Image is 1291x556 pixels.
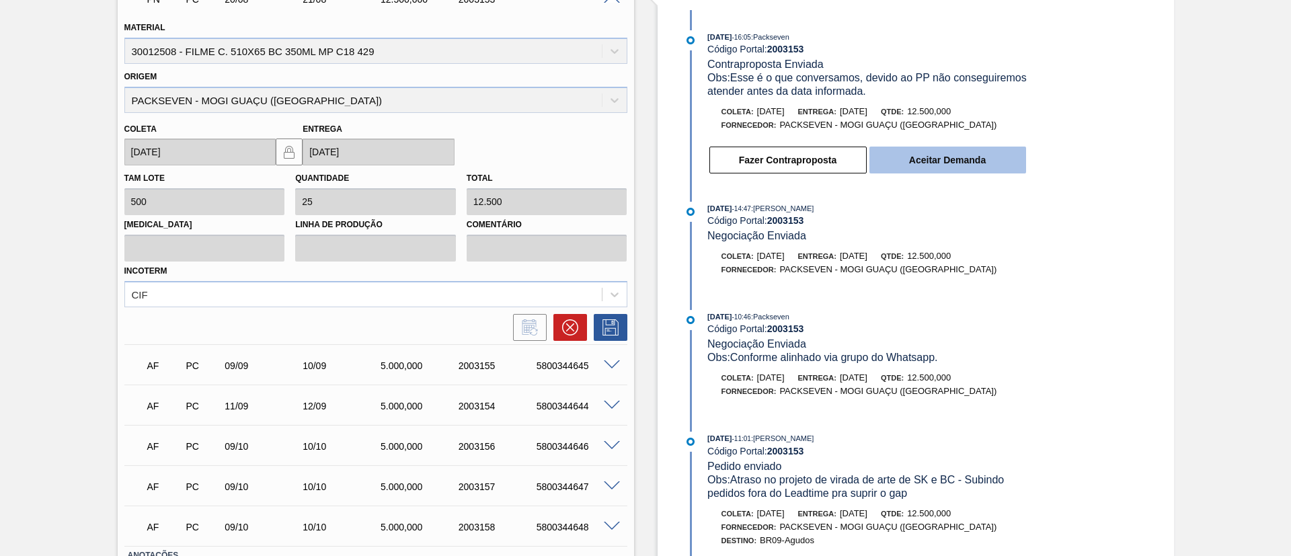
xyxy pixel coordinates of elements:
span: Qtde: [881,510,904,518]
label: [MEDICAL_DATA] [124,215,285,235]
span: [DATE] [840,508,867,518]
span: [DATE] [707,204,732,212]
span: [DATE] [707,313,732,321]
div: Código Portal: [707,215,1027,226]
label: Comentário [467,215,627,235]
button: locked [276,138,303,165]
span: PACKSEVEN - MOGI GUAÇU ([GEOGRAPHIC_DATA]) [779,522,996,532]
div: 5800344645 [533,360,621,371]
div: 10/10/2025 [299,441,387,452]
div: 5.000,000 [377,481,465,492]
strong: 2003153 [767,323,804,334]
div: 5.000,000 [377,401,465,411]
div: 09/09/2025 [221,360,309,371]
div: 5800344648 [533,522,621,532]
span: Qtde: [881,108,904,116]
div: 2003154 [455,401,543,411]
div: 09/10/2025 [221,441,309,452]
span: - 10:46 [732,313,751,321]
span: Fornecedor: [721,121,777,129]
div: Pedido de Compra [182,522,223,532]
div: Pedido de Compra [182,441,223,452]
span: 12.500,000 [907,372,951,383]
div: Aguardando Faturamento [144,391,184,421]
div: 5800344646 [533,441,621,452]
p: AF [147,481,181,492]
span: Obs: Esse é o que conversamos, devido ao PP não conseguiremos atender antes da data informada. [707,72,1029,97]
button: Fazer Contraproposta [709,147,867,173]
div: Aguardando Faturamento [144,472,184,502]
div: 10/09/2025 [299,360,387,371]
img: atual [687,316,695,324]
span: Obs: Atraso no projeto de virada de arte de SK e BC - Subindo pedidos fora do Leadtime pra suprir... [707,474,1007,499]
span: [DATE] [840,372,867,383]
span: Negociação Enviada [707,338,806,350]
div: Salvar Pedido [587,314,627,341]
span: Entrega: [798,108,836,116]
img: atual [687,208,695,216]
label: Incoterm [124,266,167,276]
span: [DATE] [707,33,732,41]
span: BR09-Agudos [760,535,814,545]
div: 10/10/2025 [299,522,387,532]
span: Fornecedor: [721,523,777,531]
div: Aguardando Faturamento [144,432,184,461]
div: Código Portal: [707,446,1027,456]
p: AF [147,522,181,532]
div: 12/09/2025 [299,401,387,411]
span: PACKSEVEN - MOGI GUAÇU ([GEOGRAPHIC_DATA]) [779,386,996,396]
input: dd/mm/yyyy [303,138,455,165]
img: atual [687,438,695,446]
label: Origem [124,72,157,81]
span: Coleta: [721,510,754,518]
div: 10/10/2025 [299,481,387,492]
span: : Packseven [751,313,789,321]
div: Código Portal: [707,44,1027,54]
div: 11/09/2025 [221,401,309,411]
strong: 2003153 [767,446,804,456]
button: Aceitar Demanda [869,147,1026,173]
span: - 11:01 [732,435,751,442]
div: Pedido de Compra [182,481,223,492]
div: 2003156 [455,441,543,452]
span: PACKSEVEN - MOGI GUAÇU ([GEOGRAPHIC_DATA]) [779,120,996,130]
div: 2003157 [455,481,543,492]
span: : Packseven [751,33,789,41]
input: dd/mm/yyyy [124,138,276,165]
span: [DATE] [840,106,867,116]
div: 09/10/2025 [221,522,309,532]
span: Obs: Conforme alinhado via grupo do Whatsapp. [707,352,937,363]
span: Pedido enviado [707,461,781,472]
span: [DATE] [840,251,867,261]
label: Entrega [303,124,342,134]
span: Qtde: [881,252,904,260]
img: atual [687,36,695,44]
label: Quantidade [295,173,349,183]
span: : [PERSON_NAME] [751,204,814,212]
p: AF [147,360,181,371]
div: 5.000,000 [377,360,465,371]
span: [DATE] [757,251,785,261]
span: [DATE] [757,106,785,116]
span: PACKSEVEN - MOGI GUAÇU ([GEOGRAPHIC_DATA]) [779,264,996,274]
span: Negociação Enviada [707,230,806,241]
div: CIF [132,288,148,300]
strong: 2003153 [767,215,804,226]
span: Contraproposta Enviada [707,58,824,70]
span: : [PERSON_NAME] [751,434,814,442]
label: Coleta [124,124,157,134]
div: 5.000,000 [377,441,465,452]
label: Material [124,23,165,32]
label: Linha de Produção [295,215,456,235]
span: - 16:05 [732,34,751,41]
span: Coleta: [721,374,754,382]
span: [DATE] [757,508,785,518]
div: Aguardando Faturamento [144,351,184,381]
label: Total [467,173,493,183]
div: Aguardando Faturamento [144,512,184,542]
span: Coleta: [721,252,754,260]
p: AF [147,401,181,411]
span: Entrega: [798,510,836,518]
img: locked [281,144,297,160]
div: 5.000,000 [377,522,465,532]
